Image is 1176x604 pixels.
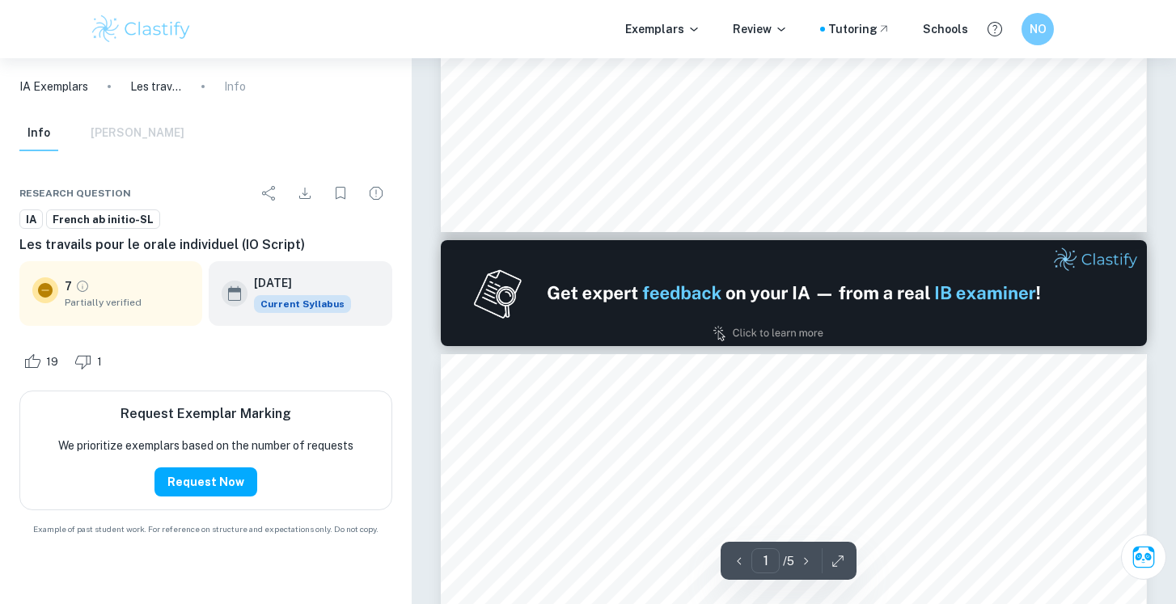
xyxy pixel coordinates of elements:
[254,274,338,292] h6: [DATE]
[19,523,392,535] span: Example of past student work. For reference on structure and expectations only. Do not copy.
[733,20,788,38] p: Review
[441,240,1146,346] img: Ad
[923,20,968,38] a: Schools
[47,212,159,228] span: French ab initio-SL
[565,441,720,458] span: A partir de quel âge et
[545,441,555,458] span: ●
[1022,13,1054,45] button: NO
[565,73,1031,90] span: pas la littérature. En plus, il y a tant à lire et à écrire. Quelques fois,
[724,440,776,458] span: jusqu'à
[1121,534,1166,580] button: Ask Clai
[780,441,1051,458] span: quel âge la scolarité est-elle obligatoire
[70,348,111,374] div: Dislike
[289,177,321,209] div: Download
[565,532,1051,549] span: mon avis, bien que quelque personnes ne l’aiment pas, cette regle aide
[154,467,257,496] button: Request Now
[19,116,58,151] button: Info
[254,295,351,313] div: This exemplar is based on the current syllabus. Feel free to refer to it for inspiration/ideas wh...
[253,177,286,209] div: Share
[565,50,1040,67] span: Pas toujours, parfois dans la classe d’anglais. Tout d’abord je n’aime
[19,348,67,374] div: Like
[565,119,1003,136] span: elle me comprend. Alors ça ne me pose pas de grand problème.
[981,15,1009,43] button: Help and Feedback
[565,555,1038,572] span: beaucoup d’enfants qui ne peuvent pas payer les fraises d'école pour
[1029,20,1047,38] h6: NO
[88,354,111,370] span: 1
[565,96,1034,113] span: l'analyse d’un texte me fatigue et je m’en dors. Le prof est sympa et
[65,295,189,310] span: Partially verified
[19,78,88,95] a: IA Exemplars
[20,212,42,228] span: IA
[58,437,353,454] p: We prioritize exemplars based on the number of requests
[224,78,246,95] p: Info
[121,404,291,424] h6: Request Exemplar Marking
[783,552,794,570] p: / 5
[19,235,392,255] h6: Les travails pour le orale individuel (IO Script)
[90,13,192,45] img: Clastify logo
[324,177,357,209] div: Bookmark
[625,20,700,38] p: Exemplars
[828,20,890,38] a: Tutoring
[19,209,43,230] a: IA
[19,186,131,201] span: Research question
[65,277,72,295] p: 7
[565,464,792,481] span: dans ton pays? Qu’en penses-tu?
[37,354,67,370] span: 19
[360,177,392,209] div: Report issue
[254,295,351,313] span: Current Syllabus
[46,209,160,230] a: French ab initio-SL
[130,78,182,95] p: Les travails pour le orale individuel (IO Script)
[75,279,90,294] a: Grade partially verified
[565,578,848,595] span: acquérir des connaissances gratuitement.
